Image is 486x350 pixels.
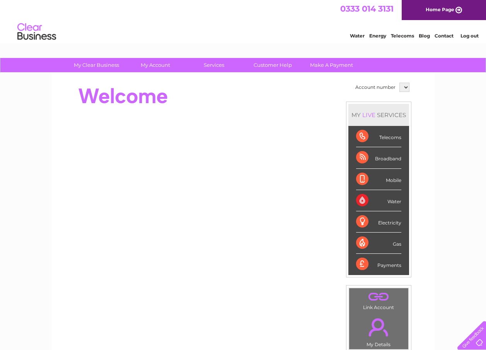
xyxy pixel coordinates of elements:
div: Electricity [356,211,401,233]
a: Energy [369,33,386,39]
div: Gas [356,233,401,254]
a: My Clear Business [65,58,128,72]
a: Customer Help [241,58,305,72]
td: Account number [353,81,397,94]
a: Water [350,33,365,39]
a: Make A Payment [300,58,363,72]
td: Link Account [349,288,409,312]
a: Telecoms [391,33,414,39]
div: Clear Business is a trading name of Verastar Limited (registered in [GEOGRAPHIC_DATA] No. 3667643... [61,4,426,37]
a: . [351,290,406,304]
div: Broadband [356,147,401,168]
div: Telecoms [356,126,401,147]
div: MY SERVICES [348,104,409,126]
div: Water [356,190,401,211]
a: Log out [460,33,479,39]
a: Services [182,58,246,72]
div: Mobile [356,169,401,190]
img: logo.png [17,20,56,44]
div: LIVE [361,111,377,119]
a: My Account [123,58,187,72]
a: Contact [435,33,454,39]
a: . [351,314,406,341]
div: Payments [356,254,401,275]
td: My Details [349,312,409,350]
a: Blog [419,33,430,39]
a: 0333 014 3131 [340,4,394,14]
